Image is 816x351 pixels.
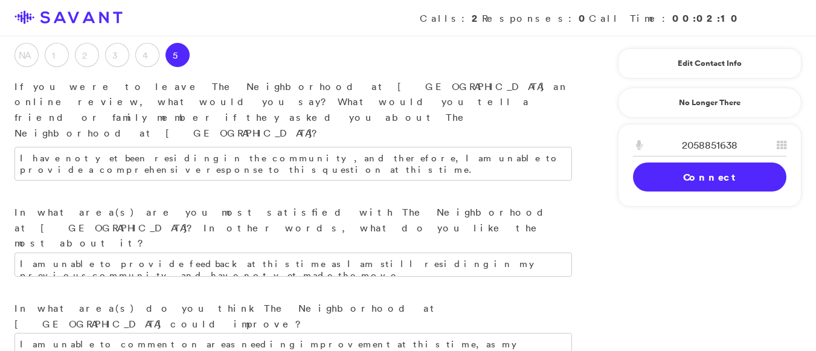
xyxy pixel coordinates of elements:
[472,11,482,25] strong: 2
[135,43,159,67] label: 4
[45,43,69,67] label: 1
[14,205,572,251] p: In what area(s) are you most satisfied with The Neighborhood at [GEOGRAPHIC_DATA]? In other words...
[633,163,786,192] a: Connect
[672,11,741,25] strong: 00:02:10
[633,54,786,73] a: Edit Contact Info
[14,301,572,332] p: In what area(s) do you think The Neighborhood at [GEOGRAPHIC_DATA] could improve?
[165,43,190,67] label: 5
[618,88,802,118] a: No Longer There
[14,79,572,141] p: If you were to leave The Neighborhood at [GEOGRAPHIC_DATA] an online review, what would you say? ...
[75,43,99,67] label: 2
[14,43,39,67] label: NA
[105,43,129,67] label: 3
[579,11,589,25] strong: 0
